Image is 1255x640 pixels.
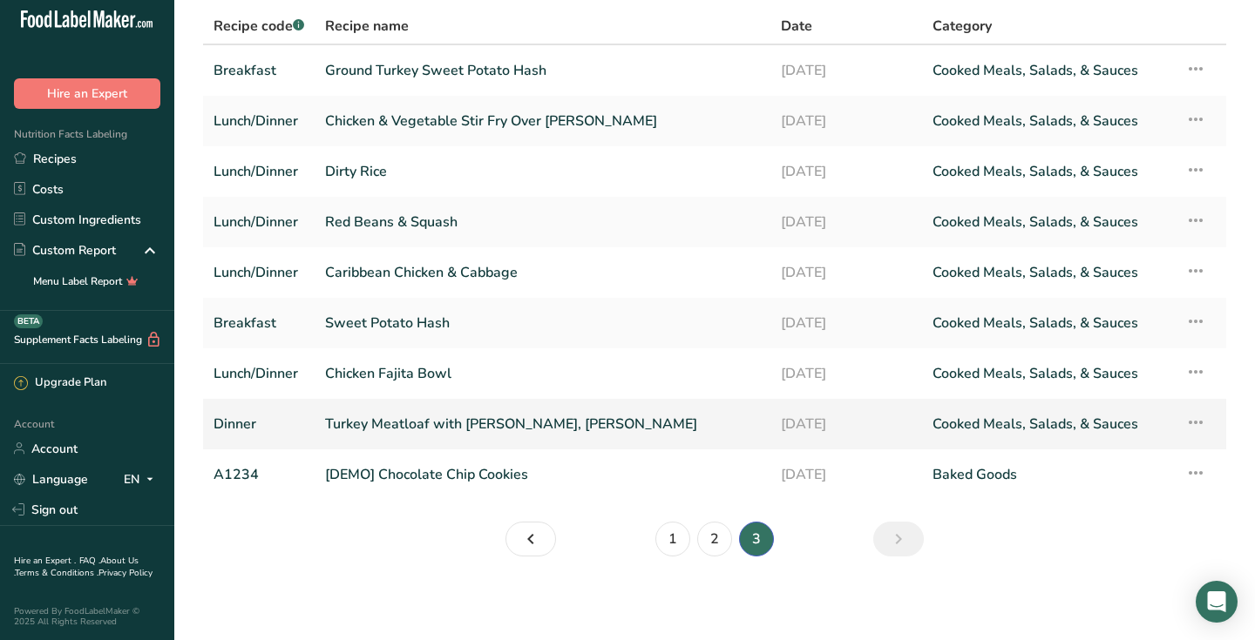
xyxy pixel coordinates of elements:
button: Hire an Expert [14,78,160,109]
a: Sweet Potato Hash [325,305,760,341]
a: Terms & Conditions . [15,567,98,579]
a: Breakfast [214,52,304,89]
a: Cooked Meals, Salads, & Sauces [933,254,1164,291]
a: [DATE] [781,153,912,190]
a: Turkey Meatloaf with [PERSON_NAME], [PERSON_NAME] [325,406,760,442]
a: FAQ . [79,555,100,567]
span: Recipe name [325,16,409,37]
a: Page 2. [697,522,732,556]
a: Hire an Expert . [14,555,76,567]
a: About Us . [14,555,139,579]
a: Cooked Meals, Salads, & Sauces [933,204,1164,240]
a: Page 2. [505,522,556,556]
a: Lunch/Dinner [214,103,304,139]
a: Privacy Policy [98,567,153,579]
a: Language [14,464,88,495]
a: [DATE] [781,52,912,89]
a: [DATE] [781,204,912,240]
a: [DATE] [781,254,912,291]
span: Date [781,16,812,37]
a: [DATE] [781,355,912,392]
a: Dinner [214,406,304,442]
a: A1234 [214,456,304,493]
div: Open Intercom Messenger [1196,581,1238,623]
a: Lunch/Dinner [214,153,304,190]
div: BETA [14,314,43,328]
a: Cooked Meals, Salads, & Sauces [933,153,1164,190]
div: Powered By FoodLabelMaker © 2025 All Rights Reserved [14,606,160,627]
a: Cooked Meals, Salads, & Sauces [933,52,1164,89]
a: Cooked Meals, Salads, & Sauces [933,355,1164,392]
a: [DATE] [781,456,912,493]
a: Cooked Meals, Salads, & Sauces [933,305,1164,341]
a: Dirty Rice [325,153,760,190]
div: Custom Report [14,241,116,259]
a: Chicken Fajita Bowl [325,355,760,392]
a: Caribbean Chicken & Cabbage [325,254,760,291]
a: Lunch/Dinner [214,355,304,392]
a: Cooked Meals, Salads, & Sauces [933,103,1164,139]
a: [DATE] [781,406,912,442]
a: Page 1. [655,522,690,556]
a: Lunch/Dinner [214,254,304,291]
a: Ground Turkey Sweet Potato Hash [325,52,760,89]
a: Baked Goods [933,456,1164,493]
a: [DEMO] Chocolate Chip Cookies [325,456,760,493]
a: [DATE] [781,305,912,341]
a: Red Beans & Squash [325,204,760,240]
a: Page 4. [873,522,924,556]
span: Recipe code [214,17,304,36]
a: Lunch/Dinner [214,204,304,240]
a: Breakfast [214,305,304,341]
a: Cooked Meals, Salads, & Sauces [933,406,1164,442]
a: Chicken & Vegetable Stir Fry Over [PERSON_NAME] [325,103,760,139]
span: Category [933,16,992,37]
div: Upgrade Plan [14,374,106,392]
a: [DATE] [781,103,912,139]
div: EN [124,468,160,489]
